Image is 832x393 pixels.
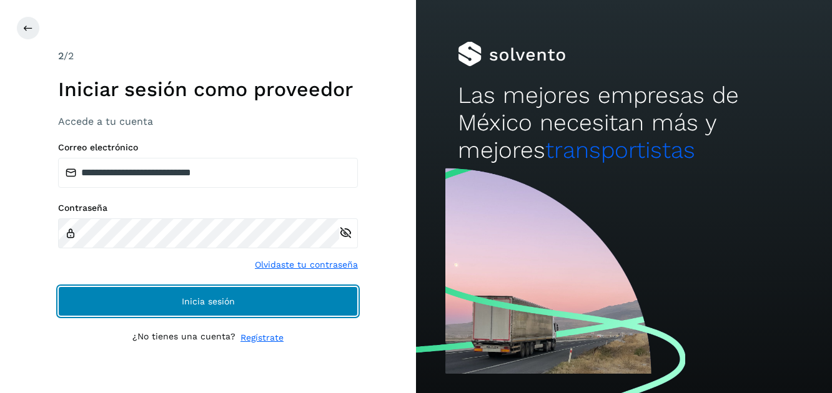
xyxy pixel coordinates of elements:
button: Inicia sesión [58,286,358,316]
a: Regístrate [240,331,284,344]
div: /2 [58,49,358,64]
p: ¿No tienes una cuenta? [132,331,235,344]
span: transportistas [545,137,695,163]
h1: Iniciar sesión como proveedor [58,77,358,101]
label: Correo electrónico [58,142,358,153]
h2: Las mejores empresas de México necesitan más y mejores [458,82,791,165]
span: 2 [58,50,64,62]
a: Olvidaste tu contraseña [255,258,358,271]
span: Inicia sesión [182,297,235,306]
label: Contraseña [58,203,358,213]
h3: Accede a tu cuenta [58,115,358,127]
